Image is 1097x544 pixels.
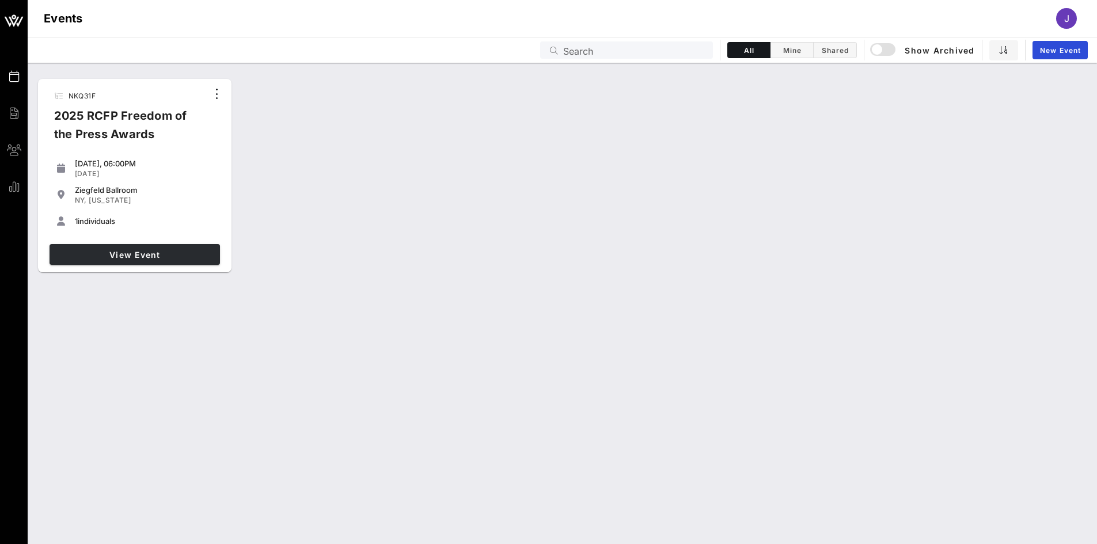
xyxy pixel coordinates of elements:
span: View Event [54,250,215,260]
span: NY, [75,196,87,204]
div: J [1056,8,1077,29]
div: [DATE] [75,169,215,178]
div: [DATE], 06:00PM [75,159,215,168]
span: All [735,46,763,55]
span: [US_STATE] [89,196,131,204]
span: Show Archived [872,43,974,57]
a: View Event [50,244,220,265]
button: Show Archived [871,40,975,60]
div: 2025 RCFP Freedom of the Press Awards [45,106,207,153]
h1: Events [44,9,83,28]
span: Mine [777,46,806,55]
button: All [727,42,770,58]
button: Shared [814,42,857,58]
span: J [1064,13,1069,24]
div: Ziegfeld Ballroom [75,185,215,195]
span: 1 [75,216,78,226]
button: Mine [770,42,814,58]
div: individuals [75,216,215,226]
span: Shared [821,46,849,55]
span: NKQ31F [69,92,96,100]
span: New Event [1039,46,1081,55]
a: New Event [1033,41,1088,59]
